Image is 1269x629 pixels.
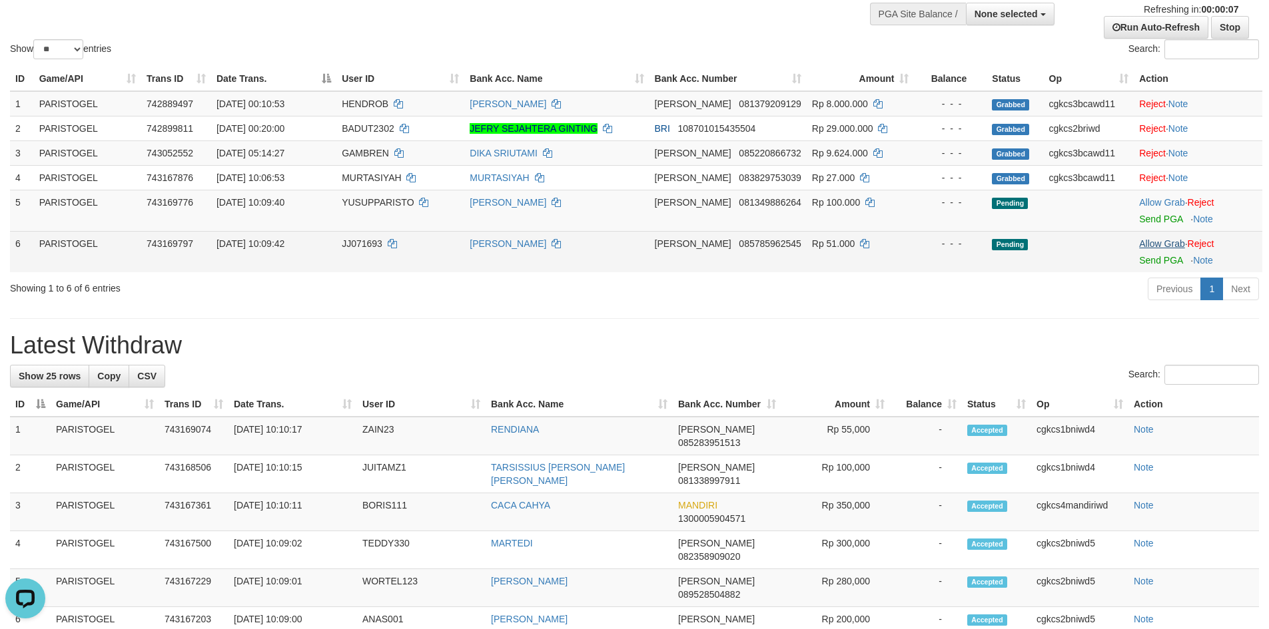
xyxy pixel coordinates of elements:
[1134,576,1154,586] a: Note
[228,531,357,569] td: [DATE] 10:09:02
[807,67,915,91] th: Amount: activate to sort column ascending
[342,99,388,109] span: HENDROB
[228,455,357,493] td: [DATE] 10:10:15
[10,190,34,231] td: 5
[10,493,51,531] td: 3
[678,551,740,562] span: Copy 082358909020 to clipboard
[1031,417,1128,455] td: cgkcs1bniwd4
[470,99,546,109] a: [PERSON_NAME]
[649,67,807,91] th: Bank Acc. Number: activate to sort column ascending
[228,417,357,455] td: [DATE] 10:10:17
[10,332,1259,359] h1: Latest Withdraw
[1134,67,1262,91] th: Action
[967,576,1007,588] span: Accepted
[10,531,51,569] td: 4
[1188,238,1214,249] a: Reject
[470,148,538,158] a: DIKA SRIUTAMI
[10,392,51,417] th: ID: activate to sort column descending
[812,99,868,109] span: Rp 8.000.000
[491,462,625,486] a: TARSISSIUS [PERSON_NAME] [PERSON_NAME]
[147,123,193,134] span: 742899811
[992,148,1029,160] span: Grabbed
[1200,278,1223,300] a: 1
[1044,91,1134,116] td: cgkcs3bcawd11
[919,122,981,135] div: - - -
[5,5,45,45] button: Open LiveChat chat widget
[1139,197,1187,208] span: ·
[336,67,464,91] th: User ID: activate to sort column ascending
[1168,99,1188,109] a: Note
[1134,462,1154,473] a: Note
[812,197,860,208] span: Rp 100.000
[1193,255,1213,266] a: Note
[1134,116,1262,140] td: ·
[1139,238,1184,249] a: Allow Grab
[10,39,111,59] label: Show entries
[1139,238,1187,249] span: ·
[1139,197,1184,208] a: Allow Grab
[1128,39,1259,59] label: Search:
[19,371,81,381] span: Show 25 rows
[1031,531,1128,569] td: cgkcs2bniwd5
[673,392,781,417] th: Bank Acc. Number: activate to sort column ascending
[1128,392,1259,417] th: Action
[1031,569,1128,607] td: cgkcs2bniwd5
[470,238,546,249] a: [PERSON_NAME]
[870,3,966,25] div: PGA Site Balance /
[812,172,855,183] span: Rp 27.000
[1044,116,1134,140] td: cgkcs2briwd
[678,538,755,548] span: [PERSON_NAME]
[1144,4,1238,15] span: Refreshing in:
[357,531,486,569] td: TEDDY330
[1201,4,1238,15] strong: 00:00:07
[1031,455,1128,493] td: cgkcs1bniwd4
[890,455,962,493] td: -
[89,365,129,387] a: Copy
[491,614,568,624] a: [PERSON_NAME]
[890,417,962,455] td: -
[1164,39,1259,59] input: Search:
[129,365,165,387] a: CSV
[51,392,159,417] th: Game/API: activate to sort column ascending
[357,493,486,531] td: BORIS111
[216,172,284,183] span: [DATE] 10:06:53
[33,39,83,59] select: Showentries
[1188,197,1214,208] a: Reject
[34,231,141,272] td: PARISTOGEL
[228,569,357,607] td: [DATE] 10:09:01
[890,392,962,417] th: Balance: activate to sort column ascending
[159,569,228,607] td: 743167229
[812,123,873,134] span: Rp 29.000.000
[967,538,1007,550] span: Accepted
[159,531,228,569] td: 743167500
[491,500,550,511] a: CACA CAHYA
[159,392,228,417] th: Trans ID: activate to sort column ascending
[357,569,486,607] td: WORTEL123
[781,455,890,493] td: Rp 100,000
[10,569,51,607] td: 5
[357,392,486,417] th: User ID: activate to sort column ascending
[678,475,740,486] span: Copy 081338997911 to clipboard
[1193,214,1213,224] a: Note
[216,99,284,109] span: [DATE] 00:10:53
[992,198,1028,209] span: Pending
[967,425,1007,436] span: Accepted
[10,455,51,493] td: 2
[159,455,228,493] td: 743168506
[141,67,211,91] th: Trans ID: activate to sort column ascending
[967,501,1007,512] span: Accepted
[1134,165,1262,190] td: ·
[1134,190,1262,231] td: ·
[470,172,529,183] a: MURTASIYAH
[919,196,981,209] div: - - -
[678,424,755,435] span: [PERSON_NAME]
[34,190,141,231] td: PARISTOGEL
[1211,16,1249,39] a: Stop
[159,493,228,531] td: 743167361
[1044,67,1134,91] th: Op: activate to sort column ascending
[491,576,568,586] a: [PERSON_NAME]
[678,500,717,511] span: MANDIRI
[1168,172,1188,183] a: Note
[678,576,755,586] span: [PERSON_NAME]
[1168,148,1188,158] a: Note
